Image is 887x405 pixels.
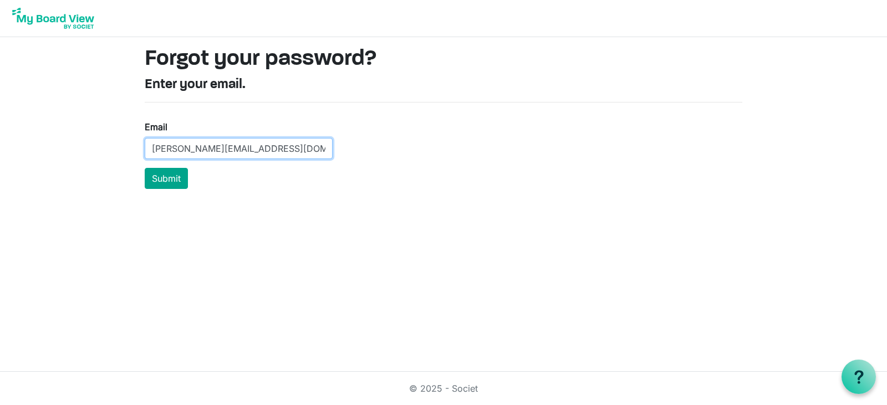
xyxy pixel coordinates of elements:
h4: Enter your email. [145,77,742,93]
h1: Forgot your password? [145,46,742,73]
a: © 2025 - Societ [409,383,478,394]
label: Email [145,120,167,134]
button: Submit [145,168,188,189]
img: My Board View Logo [9,4,98,32]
